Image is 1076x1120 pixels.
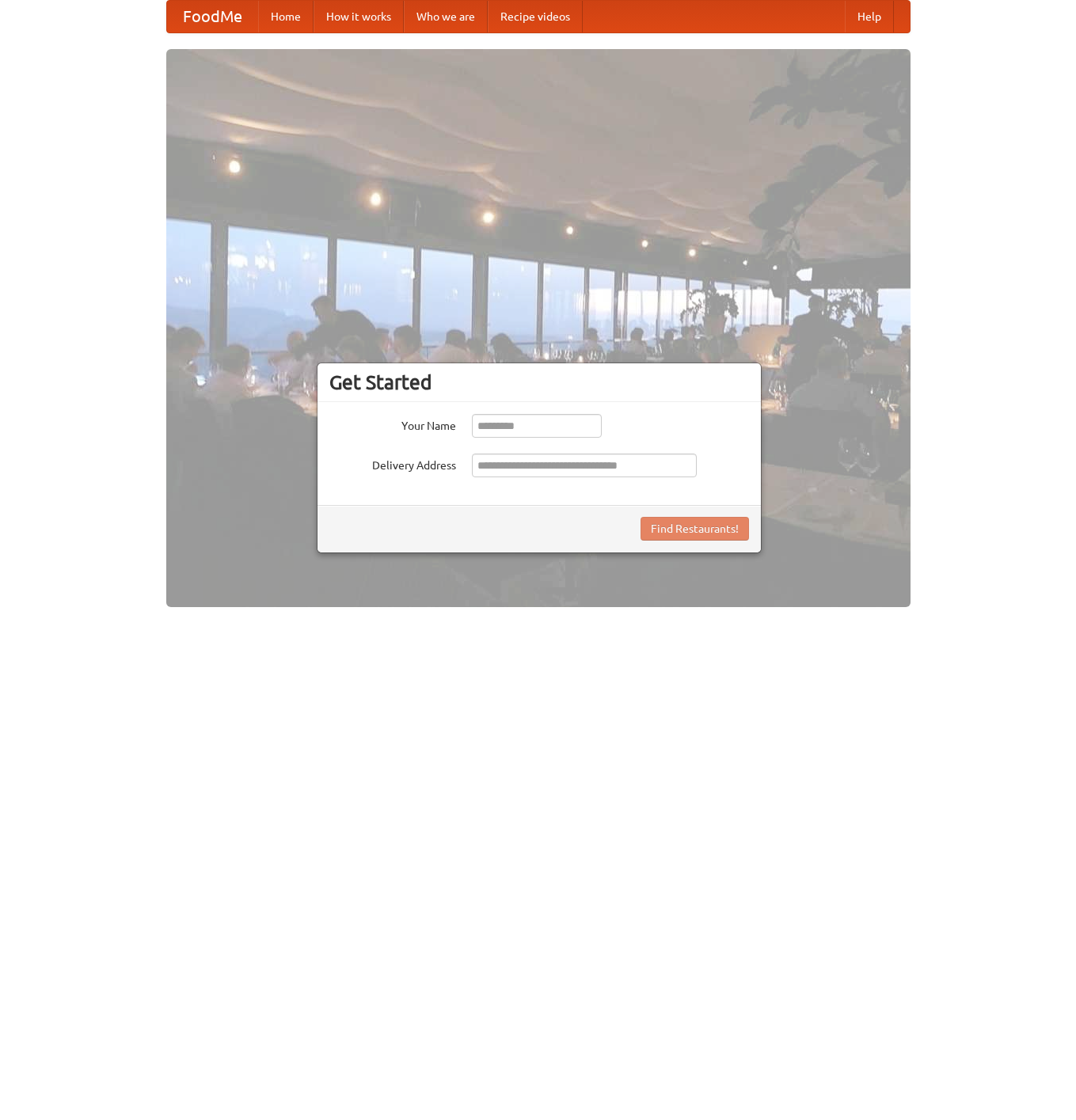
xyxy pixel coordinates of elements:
[329,414,456,434] label: Your Name
[488,1,583,32] a: Recipe videos
[641,517,749,541] button: Find Restaurants!
[845,1,894,32] a: Help
[329,370,749,394] h3: Get Started
[258,1,314,32] a: Home
[404,1,488,32] a: Who we are
[314,1,404,32] a: How it works
[329,454,456,473] label: Delivery Address
[167,1,258,32] a: FoodMe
